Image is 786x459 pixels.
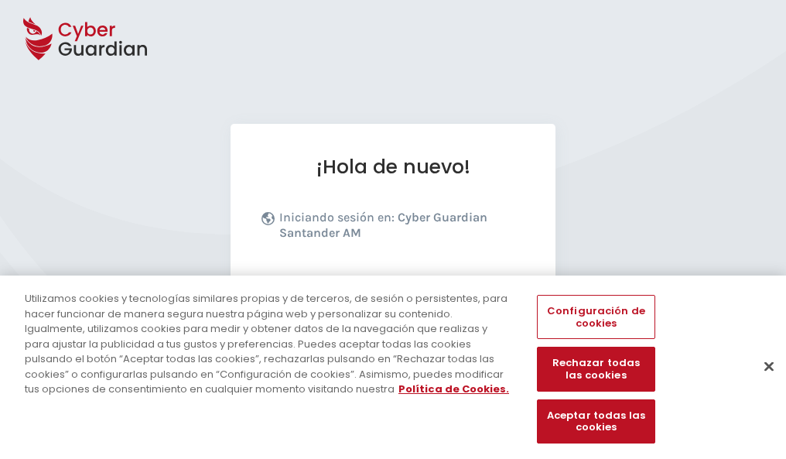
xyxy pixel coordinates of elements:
b: Cyber Guardian Santander AM [279,210,487,240]
h1: ¡Hola de nuevo! [261,155,525,179]
button: Cerrar [752,349,786,383]
button: Aceptar todas las cookies [537,399,654,444]
p: Iniciando sesión en: [279,210,521,248]
button: Configuración de cookies [537,295,654,339]
a: Más información sobre su privacidad, se abre en una nueva pestaña [398,382,509,396]
div: Utilizamos cookies y tecnologías similares propias y de terceros, de sesión o persistentes, para ... [25,291,514,397]
button: Rechazar todas las cookies [537,348,654,392]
